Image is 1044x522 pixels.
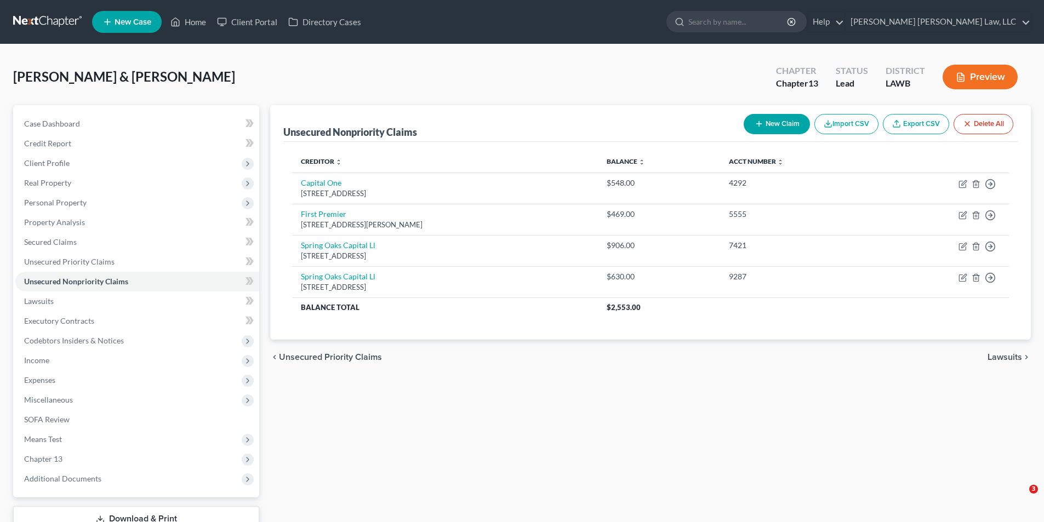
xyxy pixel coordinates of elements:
a: First Premier [301,209,346,219]
div: [STREET_ADDRESS] [301,188,589,199]
button: Import CSV [814,114,878,134]
i: chevron_left [270,353,279,362]
span: Secured Claims [24,237,77,246]
div: Chapter [776,77,818,90]
div: 5555 [729,209,870,220]
span: Unsecured Priority Claims [24,257,115,266]
div: 9287 [729,271,870,282]
span: Credit Report [24,139,71,148]
div: 7421 [729,240,870,251]
a: Secured Claims [15,232,259,252]
i: unfold_more [335,159,342,165]
div: Lead [836,77,868,90]
div: [STREET_ADDRESS][PERSON_NAME] [301,220,589,230]
span: Chapter 13 [24,454,62,463]
button: New Claim [744,114,810,134]
span: Expenses [24,375,55,385]
a: Unsecured Nonpriority Claims [15,272,259,291]
a: Credit Report [15,134,259,153]
div: $548.00 [607,177,712,188]
th: Balance Total [292,297,597,317]
span: Lawsuits [988,353,1022,362]
a: Capital One [301,178,341,187]
span: Unsecured Nonpriority Claims [24,277,128,286]
i: unfold_more [777,159,784,165]
span: Codebtors Insiders & Notices [24,336,124,345]
a: SOFA Review [15,410,259,429]
button: Preview [943,65,1018,89]
span: Executory Contracts [24,316,94,325]
span: Miscellaneous [24,395,73,404]
a: Unsecured Priority Claims [15,252,259,272]
a: Lawsuits [15,291,259,311]
button: chevron_left Unsecured Priority Claims [270,353,382,362]
a: Spring Oaks Capital Ll [301,240,375,250]
button: Delete All [954,114,1013,134]
a: Property Analysis [15,213,259,232]
a: Home [165,12,212,32]
a: [PERSON_NAME] [PERSON_NAME] Law, LLC [845,12,1030,32]
div: $469.00 [607,209,712,220]
div: [STREET_ADDRESS] [301,251,589,261]
span: New Case [115,18,151,26]
div: 4292 [729,177,870,188]
div: LAWB [886,77,925,90]
a: Directory Cases [283,12,367,32]
button: Lawsuits chevron_right [988,353,1031,362]
a: Export CSV [883,114,949,134]
span: Case Dashboard [24,119,80,128]
span: Personal Property [24,198,87,207]
div: District [886,65,925,77]
iframe: Intercom live chat [1007,485,1033,511]
span: Means Test [24,434,62,444]
a: Acct Number unfold_more [729,157,784,165]
a: Executory Contracts [15,311,259,331]
div: $906.00 [607,240,712,251]
div: $630.00 [607,271,712,282]
span: Additional Documents [24,474,101,483]
i: chevron_right [1022,353,1031,362]
a: Client Portal [212,12,283,32]
div: Status [836,65,868,77]
span: Client Profile [24,158,70,168]
div: Chapter [776,65,818,77]
span: Property Analysis [24,217,85,227]
a: Case Dashboard [15,114,259,134]
span: $2,553.00 [607,303,641,312]
span: 3 [1029,485,1038,494]
a: Help [807,12,844,32]
span: Unsecured Priority Claims [279,353,382,362]
span: Lawsuits [24,296,54,306]
div: [STREET_ADDRESS] [301,282,589,292]
input: Search by name... [688,12,789,32]
i: unfold_more [638,159,645,165]
span: Real Property [24,178,71,187]
a: Balance unfold_more [607,157,645,165]
span: Income [24,355,49,365]
span: [PERSON_NAME] & [PERSON_NAME] [13,68,235,84]
a: Creditor unfold_more [301,157,342,165]
a: Spring Oaks Capital Ll [301,272,375,281]
span: SOFA Review [24,415,70,424]
span: 13 [808,78,818,88]
div: Unsecured Nonpriority Claims [283,125,417,139]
